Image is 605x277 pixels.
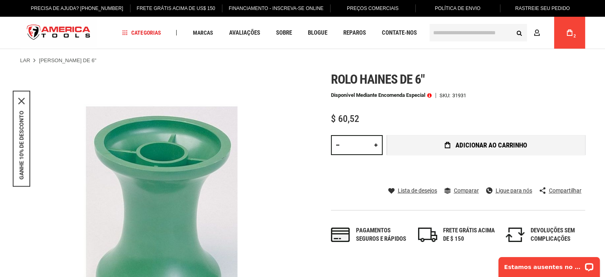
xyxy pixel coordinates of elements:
[331,113,359,124] font: $ 60,52
[225,28,263,38] a: Avaliações
[91,10,101,20] button: Abra o widget de bate-papo do LiveChat
[440,92,449,98] font: SKU
[452,92,466,98] font: 31931
[39,57,96,63] font: [PERSON_NAME] de 6"
[388,187,437,194] a: Lista de desejos
[229,6,323,11] font: Financiamento - Inscreva-se Online
[444,187,479,194] a: Comparar
[512,25,527,40] button: Procurar
[387,135,585,155] button: adicionar ao carrinho
[496,187,532,194] font: Ligue para nós
[272,28,295,38] a: Sobre
[20,57,30,64] a: Lar
[20,57,30,63] font: Lar
[398,187,437,194] font: Lista de desejos
[381,29,416,36] font: Contate-nos
[193,29,213,36] font: Marcas
[515,6,570,11] font: Rastreie seu pedido
[304,28,331,38] a: Blogue
[549,187,582,194] font: Compartilhar
[385,157,587,181] iframe: Secure express checkout frame
[331,92,425,98] font: Disponível mediante encomenda especial
[339,28,369,38] a: Reparos
[454,187,479,194] font: Comparar
[11,12,172,18] font: Estamos ausentes no momento. Volte mais tarde!
[418,228,437,242] img: envio
[20,18,97,48] img: Ferramentas América
[119,28,164,38] a: Categorias
[506,228,525,242] img: retorna
[18,110,25,179] button: GANHE 10% DE DESCONTO
[493,252,605,277] iframe: Widget de bate-papo LiveChat
[574,34,576,38] font: 2
[387,159,585,179] div: adicionar ao carrinho
[356,227,406,242] font: Pagamentos seguros e rápidos
[455,142,527,149] span: adicionar ao carrinho
[486,187,532,194] a: Ligue para nós
[543,29,561,36] font: Conta
[131,29,161,36] font: Categorias
[378,28,420,38] a: Contate-nos
[137,6,215,11] font: Frete grátis acima de US$ 150
[343,29,366,36] font: Reparos
[229,29,260,36] font: Avaliações
[531,227,575,242] font: DEVOLUÇÕES SEM COMPLICAÇÕES
[331,72,425,87] font: rolo haines de 6"
[562,17,577,49] a: 2
[347,6,399,11] font: Preços comerciais
[331,228,350,242] img: pagamentos
[18,98,25,104] button: Fechar
[276,29,292,36] font: Sobre
[307,29,327,36] font: Blogue
[435,6,480,11] font: Política de Envio
[20,18,97,48] a: logotipo da loja
[443,227,495,242] font: FRETE GRÁTIS ACIMA DE $ 150
[18,98,25,104] svg: ícone de fechamento
[31,6,123,11] font: Precisa de ajuda? [PHONE_NUMBER]
[189,28,216,38] a: Marcas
